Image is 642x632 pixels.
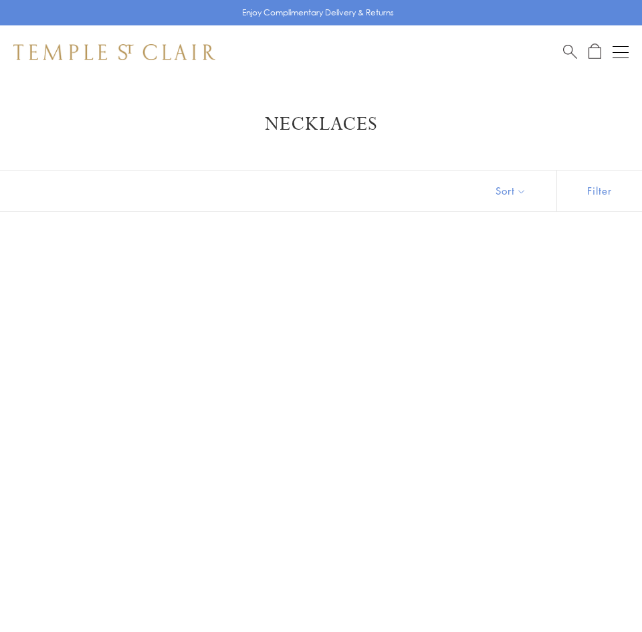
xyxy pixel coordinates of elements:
img: Temple St. Clair [13,44,215,60]
a: Open Shopping Bag [588,43,601,60]
h1: Necklaces [33,112,609,136]
a: Search [563,43,577,60]
button: Open navigation [613,44,629,60]
button: Show filters [556,171,642,211]
button: Show sort by [465,171,556,211]
p: Enjoy Complimentary Delivery & Returns [242,6,394,19]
